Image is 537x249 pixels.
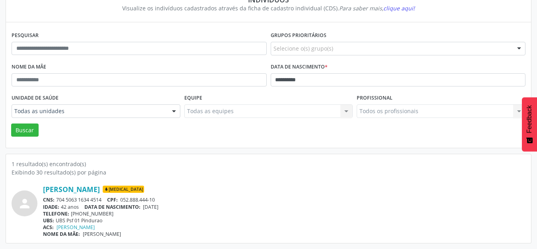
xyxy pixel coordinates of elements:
span: NOME DA MÃE: [43,231,80,237]
label: Nome da mãe [12,61,46,73]
button: Feedback - Mostrar pesquisa [522,97,537,151]
span: CNS: [43,196,55,203]
span: CPF: [107,196,118,203]
div: Visualize os indivíduos cadastrados através da ficha de cadastro individual (CDS). [17,4,520,12]
span: DATA DE NASCIMENTO: [84,204,141,210]
label: Unidade de saúde [12,92,59,104]
div: Exibindo 30 resultado(s) por página [12,168,525,176]
span: Selecione o(s) grupo(s) [273,44,333,53]
span: Feedback [526,105,533,133]
label: Profissional [357,92,392,104]
span: 052.888.444-10 [120,196,155,203]
span: clique aqui! [383,4,415,12]
i: Para saber mais, [339,4,415,12]
span: ACS: [43,224,54,231]
label: Grupos prioritários [271,29,326,42]
div: 704 5063 1634 4514 [43,196,525,203]
div: 1 resultado(s) encontrado(s) [12,160,525,168]
span: TELEFONE: [43,210,69,217]
span: [PERSON_NAME] [83,231,121,237]
span: [DATE] [143,204,158,210]
label: Equipe [184,92,202,104]
a: [PERSON_NAME] [57,224,95,231]
span: UBS: [43,217,54,224]
i: person [18,196,32,211]
div: [PHONE_NUMBER] [43,210,525,217]
span: Todas as unidades [14,107,164,115]
label: Data de nascimento [271,61,328,73]
button: Buscar [11,124,39,137]
span: IDADE: [43,204,59,210]
div: UBS Psf 01 Pindurao [43,217,525,224]
div: 42 anos [43,204,525,210]
a: [PERSON_NAME] [43,185,100,194]
label: Pesquisar [12,29,39,42]
span: [MEDICAL_DATA] [103,186,144,193]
